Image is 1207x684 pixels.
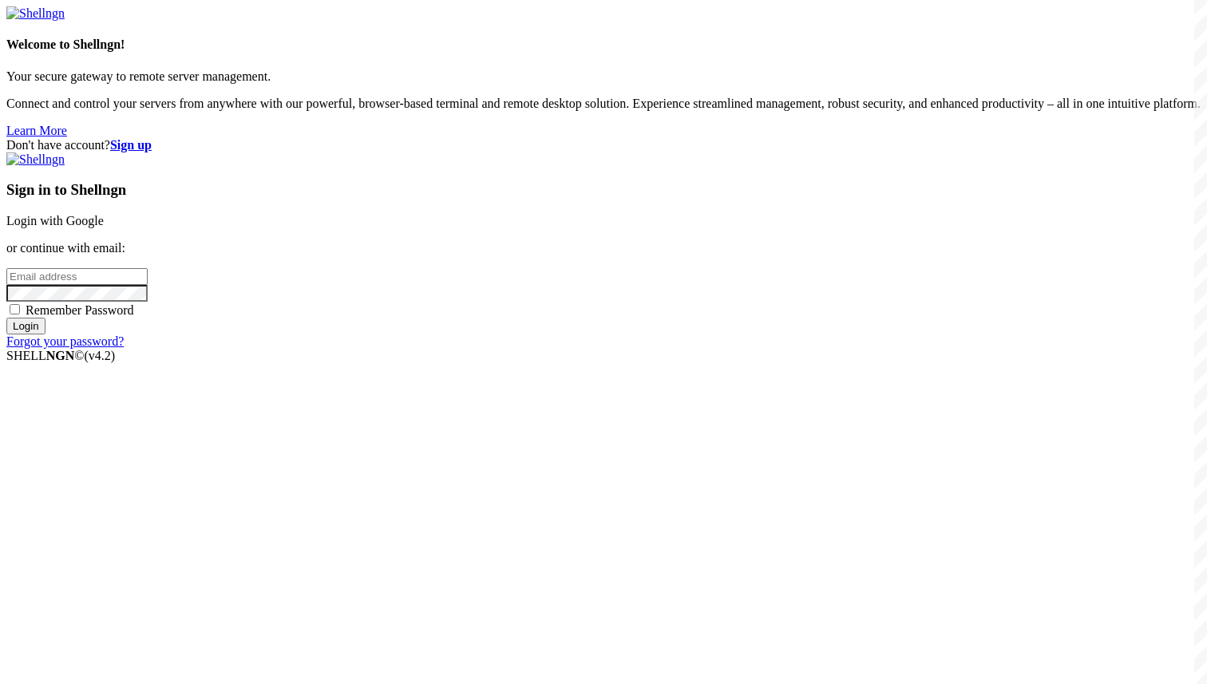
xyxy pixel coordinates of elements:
input: Login [6,318,46,334]
input: Remember Password [10,304,20,314]
span: SHELL © [6,349,115,362]
h3: Sign in to Shellngn [6,181,1201,199]
p: or continue with email: [6,241,1201,255]
a: Forgot your password? [6,334,124,348]
input: Email address [6,268,148,285]
h4: Welcome to Shellngn! [6,38,1201,52]
p: Your secure gateway to remote server management. [6,69,1201,84]
b: NGN [46,349,75,362]
a: Learn More [6,124,67,137]
a: Sign up [110,138,152,152]
a: Login with Google [6,214,104,227]
p: Connect and control your servers from anywhere with our powerful, browser-based terminal and remo... [6,97,1201,111]
span: 4.2.0 [85,349,116,362]
div: Don't have account? [6,138,1201,152]
img: Shellngn [6,6,65,21]
span: Remember Password [26,303,134,317]
img: Shellngn [6,152,65,167]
